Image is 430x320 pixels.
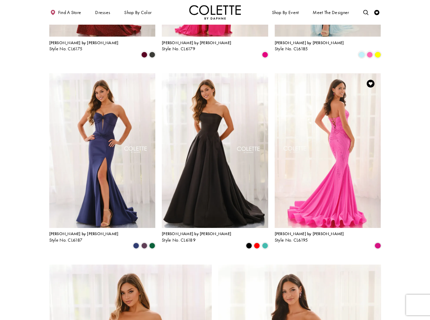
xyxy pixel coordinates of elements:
[49,5,82,20] a: Find a store
[95,10,110,15] span: Dresses
[254,243,260,249] i: Red
[49,46,83,52] span: Style No. CL6175
[124,10,152,15] span: Shop by color
[275,73,381,228] a: Visit Colette by Daphne Style No. CL6195 Page
[149,243,155,249] i: Hunter Green
[94,5,112,20] span: Dresses
[275,231,344,236] span: [PERSON_NAME] by [PERSON_NAME]
[367,51,373,57] i: Pink
[275,232,344,243] div: Colette by Daphne Style No. CL6195
[49,232,119,243] div: Colette by Daphne Style No. CL6187
[312,5,351,20] a: Meet the designer
[162,46,195,52] span: Style No. CL6179
[49,237,83,243] span: Style No. CL6187
[58,10,81,15] span: Find a store
[189,5,241,20] img: Colette by Daphne
[162,73,268,228] a: Visit Colette by Daphne Style No. CL6189 Page
[162,232,231,243] div: Colette by Daphne Style No. CL6189
[162,40,231,46] span: [PERSON_NAME] by [PERSON_NAME]
[189,5,241,20] a: Visit Home Page
[365,78,376,89] a: Add to Wishlist
[49,41,119,52] div: Colette by Daphne Style No. CL6175
[162,237,196,243] span: Style No. CL6189
[49,40,119,46] span: [PERSON_NAME] by [PERSON_NAME]
[162,231,231,236] span: [PERSON_NAME] by [PERSON_NAME]
[123,5,153,20] span: Shop by color
[133,243,139,249] i: Navy Blue
[275,237,308,243] span: Style No. CL6195
[49,73,156,228] a: Visit Colette by Daphne Style No. CL6187 Page
[275,41,344,52] div: Colette by Daphne Style No. CL6185
[275,40,344,46] span: [PERSON_NAME] by [PERSON_NAME]
[362,5,370,20] a: Toggle search
[275,46,308,52] span: Style No. CL6185
[49,231,119,236] span: [PERSON_NAME] by [PERSON_NAME]
[262,51,268,57] i: Lipstick Pink
[373,5,381,20] a: Check Wishlist
[141,51,147,57] i: Burgundy
[246,243,252,249] i: Black
[141,243,147,249] i: Plum
[162,41,231,52] div: Colette by Daphne Style No. CL6179
[271,5,300,20] span: Shop By Event
[313,10,349,15] span: Meet the designer
[272,10,299,15] span: Shop By Event
[262,243,268,249] i: Turquoise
